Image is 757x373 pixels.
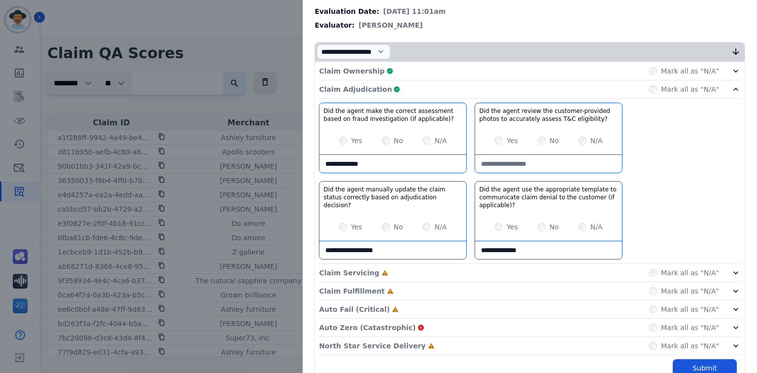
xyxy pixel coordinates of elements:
[435,136,447,146] label: N/A
[661,286,719,296] label: Mark all as "N/A"
[319,84,392,94] p: Claim Adjudication
[351,136,362,146] label: Yes
[550,136,559,146] label: No
[661,341,719,351] label: Mark all as "N/A"
[319,341,425,351] p: North Star Service Delivery
[590,222,603,232] label: N/A
[351,222,362,232] label: Yes
[319,304,389,314] p: Auto Fail (Critical)
[319,66,384,76] p: Claim Ownership
[479,107,618,123] h3: Did the agent review the customer-provided photos to accurately assess T&C eligibility?
[661,66,719,76] label: Mark all as "N/A"
[323,186,462,209] h3: Did the agent manually update the claim status correctly based on adjudication decision?
[661,323,719,333] label: Mark all as "N/A"
[319,286,384,296] p: Claim Fulfillment
[383,6,446,16] span: [DATE] 11:01am
[550,222,559,232] label: No
[314,6,745,16] div: Evaluation Date:
[435,222,447,232] label: N/A
[661,268,719,278] label: Mark all as "N/A"
[661,304,719,314] label: Mark all as "N/A"
[323,107,462,123] h3: Did the agent make the correct assessment based on fraud investigation (if applicable)?
[394,222,403,232] label: No
[507,222,518,232] label: Yes
[590,136,603,146] label: N/A
[394,136,403,146] label: No
[479,186,618,209] h3: Did the agent use the appropriate template to communicate claim denial to the customer (if applic...
[507,136,518,146] label: Yes
[319,268,379,278] p: Claim Servicing
[319,323,415,333] p: Auto Zero (Catastrophic)
[359,20,423,30] span: [PERSON_NAME]
[314,20,745,30] div: Evaluator:
[661,84,719,94] label: Mark all as "N/A"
